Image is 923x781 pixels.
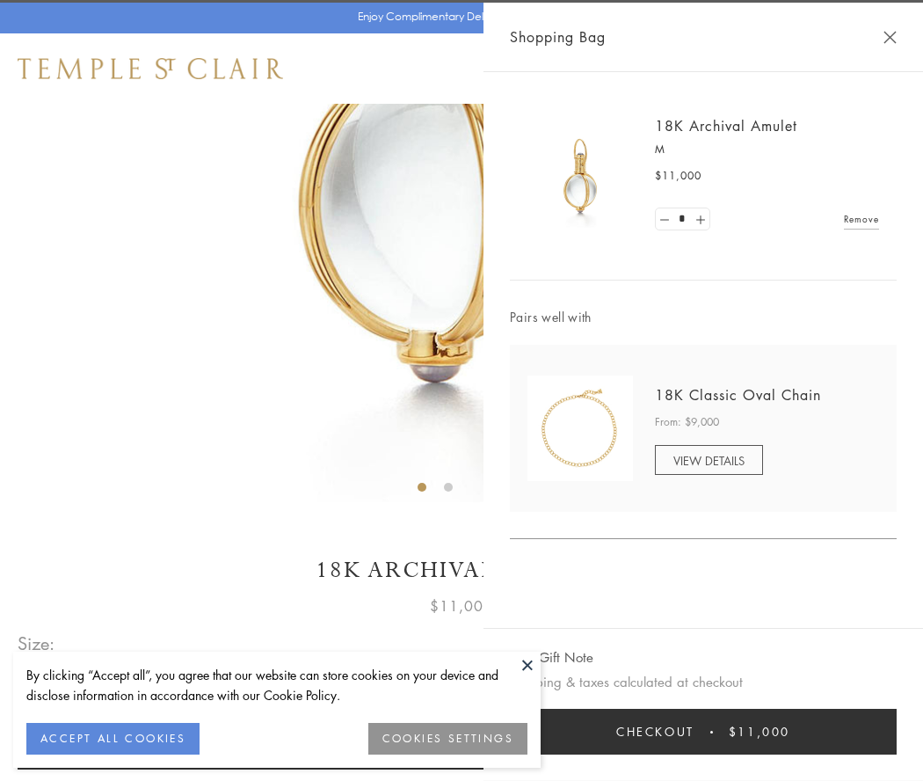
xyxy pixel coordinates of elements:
[510,646,593,668] button: Add Gift Note
[655,167,701,185] span: $11,000
[358,8,557,26] p: Enjoy Complimentary Delivery & Returns
[18,629,56,658] span: Size:
[510,307,897,327] span: Pairs well with
[527,123,633,229] img: 18K Archival Amulet
[368,723,527,755] button: COOKIES SETTINGS
[655,385,821,405] a: 18K Classic Oval Chain
[844,209,879,229] a: Remove
[26,665,527,705] div: By clicking “Accept all”, you agree that our website can store cookies on your device and disclos...
[656,208,673,230] a: Set quantity to 0
[655,116,797,135] a: 18K Archival Amulet
[655,141,879,158] p: M
[18,58,283,79] img: Temple St. Clair
[883,31,897,44] button: Close Shopping Bag
[673,452,745,469] span: VIEW DETAILS
[691,208,709,230] a: Set quantity to 2
[510,26,606,48] span: Shopping Bag
[527,376,633,481] img: N88865-OV18
[616,722,694,741] span: Checkout
[18,555,905,586] h1: 18K Archival Amulet
[510,709,897,755] button: Checkout $11,000
[655,413,719,431] span: From: $9,000
[510,671,897,693] p: Shipping & taxes calculated at checkout
[430,595,493,617] span: $11,000
[26,723,200,755] button: ACCEPT ALL COOKIES
[655,445,763,475] a: VIEW DETAILS
[729,722,790,741] span: $11,000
